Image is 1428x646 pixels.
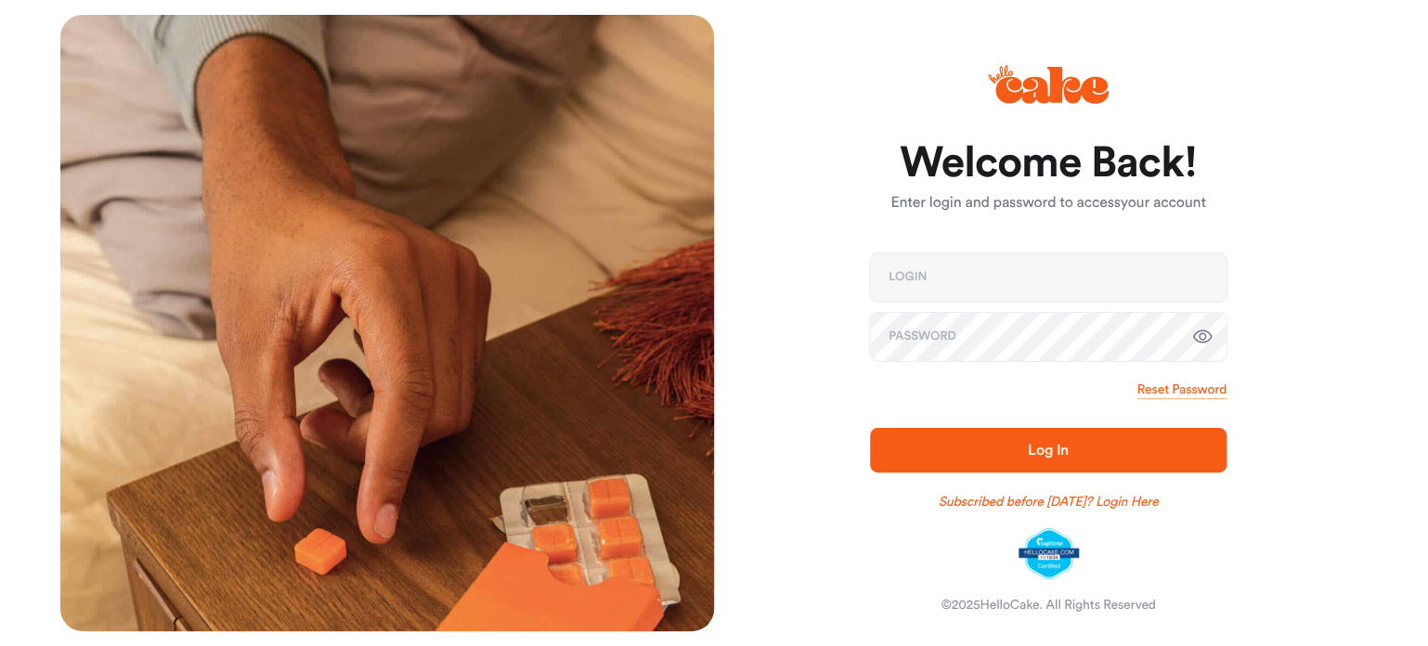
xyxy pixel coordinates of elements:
[870,192,1227,214] p: Enter login and password to access your account
[870,428,1227,472] button: Log In
[941,596,1155,614] div: © 2025 HelloCake. All Rights Reserved
[939,493,1159,511] a: Subscribed before [DATE]? Login Here
[870,141,1227,186] h1: Welcome Back!
[1019,528,1079,580] img: legit-script-certified.png
[1137,381,1227,399] a: Reset Password
[1028,443,1069,458] span: Log In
